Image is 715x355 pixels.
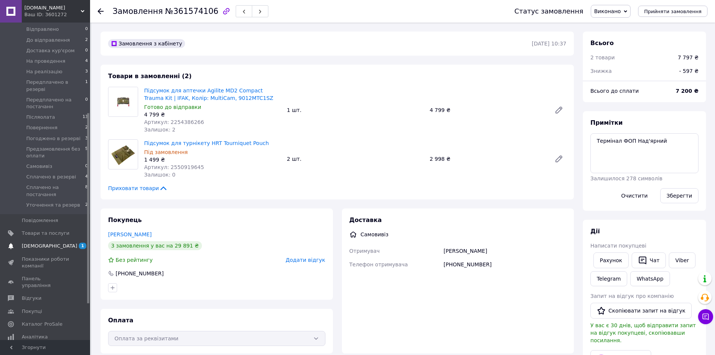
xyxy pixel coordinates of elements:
a: Підсумок для аптечки Agilite MD2 Сompact Trauma Kit | IFAK, Колір: MultiCam, 9012MTC1SZ [144,88,273,101]
span: Доставка кур'єром [26,47,75,54]
span: Аналітика [22,334,48,340]
div: Ваш ID: 3601272 [24,11,90,18]
div: 7 797 ₴ [678,54,698,61]
div: [PERSON_NAME] [442,244,568,258]
span: Повернення [26,124,57,131]
span: 4 [85,58,88,65]
button: Прийняти замовлення [638,6,707,17]
span: Артикул: 2254386266 [144,119,204,125]
div: 1 499 ₴ [144,156,281,163]
span: №361574106 [165,7,218,16]
a: Підсумок для турнікету HRT Tourniquet Pouch [144,140,269,146]
button: Рахунок [593,252,629,268]
div: [PHONE_NUMBER] [442,258,568,271]
img: Підсумок для турнікету HRT Tourniquet Pouch [108,140,138,169]
span: Всього [590,39,614,47]
span: 5 [85,146,88,159]
span: 0 [85,47,88,54]
span: Погоджено в резерві [26,135,80,142]
span: Залишок: 0 [144,172,176,178]
span: Прийняти замовлення [644,9,701,14]
span: Додати відгук [286,257,325,263]
textarea: Термінал ФОП Над'ярний [590,133,698,173]
button: Очистити [615,188,654,203]
div: 3 замовлення у вас на 29 891 ₴ [108,241,202,250]
span: Телефон отримувача [349,261,408,267]
span: 3 [85,68,88,75]
a: Редагувати [551,103,566,118]
span: До відправлення [26,37,70,44]
button: Чат з покупцем [698,309,713,324]
span: Всього до сплати [590,88,639,94]
span: 13 [83,114,88,121]
span: 1 [79,243,86,249]
div: 1 шт. [284,105,426,115]
button: Зберегти [660,188,698,203]
span: Оплата [108,317,133,324]
span: На реалізацію [26,68,62,75]
span: Передплачено в резерві [26,79,85,92]
span: Під замовлення [144,149,188,155]
span: Предзамовлення без оплати [26,146,85,159]
img: Підсумок для аптечки Agilite MD2 Сompact Trauma Kit | IFAK, Колір: MultiCam, 9012MTC1SZ [108,87,138,116]
button: Скопіювати запит на відгук [590,303,692,319]
div: - 597 ₴ [674,63,703,79]
span: 0 [85,97,88,110]
span: Примітки [590,119,623,126]
span: Сплачено на постачання [26,184,85,198]
span: 8 [85,184,88,198]
time: [DATE] 10:37 [532,41,566,47]
span: Показники роботи компанії [22,256,69,269]
button: Чат [632,252,666,268]
span: TAPTO.PRO [24,5,81,11]
div: 4 799 ₴ [427,105,548,115]
span: Сплачено в резерві [26,174,76,180]
div: 2 шт. [284,154,426,164]
span: Залишилося 278 символів [590,175,662,181]
span: Уточнення та резерв [26,202,80,208]
span: 2 [85,124,88,131]
span: 2 [85,202,88,208]
span: Доставка [349,216,382,224]
span: Написати покупцеві [590,243,646,249]
span: Післяолата [26,114,55,121]
span: Залишок: 2 [144,127,176,133]
div: 4 799 ₴ [144,111,281,118]
span: Каталог ProSale [22,321,62,328]
div: Замовлення з кабінету [108,39,185,48]
div: Самовивіз [359,231,390,238]
span: Панель управління [22,275,69,289]
span: Виконано [594,8,621,14]
div: 2 998 ₴ [427,154,548,164]
span: Відправлено [26,26,59,33]
span: Передплачено на постачанн [26,97,85,110]
span: На проведення [26,58,65,65]
span: 0 [85,26,88,33]
div: [PHONE_NUMBER] [115,270,164,277]
span: У вас є 30 днів, щоб відправити запит на відгук покупцеві, скопіювавши посилання. [590,322,696,343]
span: Самовивіз [26,163,52,170]
span: 0 [85,163,88,170]
a: Редагувати [551,151,566,166]
span: Готово до відправки [144,104,201,110]
span: Артикул: 2550919645 [144,164,204,170]
span: Без рейтингу [116,257,153,263]
a: WhatsApp [630,271,670,286]
span: Знижка [590,68,612,74]
span: Покупці [22,308,42,315]
span: 4 [85,174,88,180]
span: [DEMOGRAPHIC_DATA] [22,243,77,249]
a: Telegram [590,271,627,286]
span: 1 [85,79,88,92]
a: [PERSON_NAME] [108,231,152,237]
span: 2 товари [590,54,615,60]
span: Товари в замовленні (2) [108,73,192,80]
span: Товари та послуги [22,230,69,237]
span: Покупець [108,216,142,224]
span: 3 [85,135,88,142]
span: Відгуки [22,295,41,302]
span: Замовлення [113,7,163,16]
span: 2 [85,37,88,44]
span: Отримувач [349,248,380,254]
span: Повідомлення [22,217,58,224]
